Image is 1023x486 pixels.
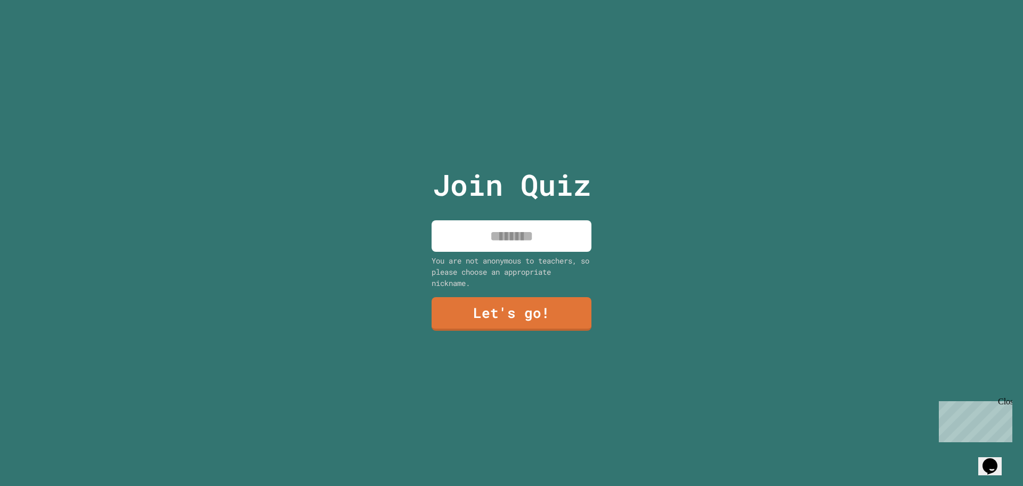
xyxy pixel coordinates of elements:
[432,255,591,289] div: You are not anonymous to teachers, so please choose an appropriate nickname.
[935,397,1012,442] iframe: chat widget
[433,163,591,207] p: Join Quiz
[978,443,1012,475] iframe: chat widget
[4,4,74,68] div: Chat with us now!Close
[432,297,591,331] a: Let's go!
